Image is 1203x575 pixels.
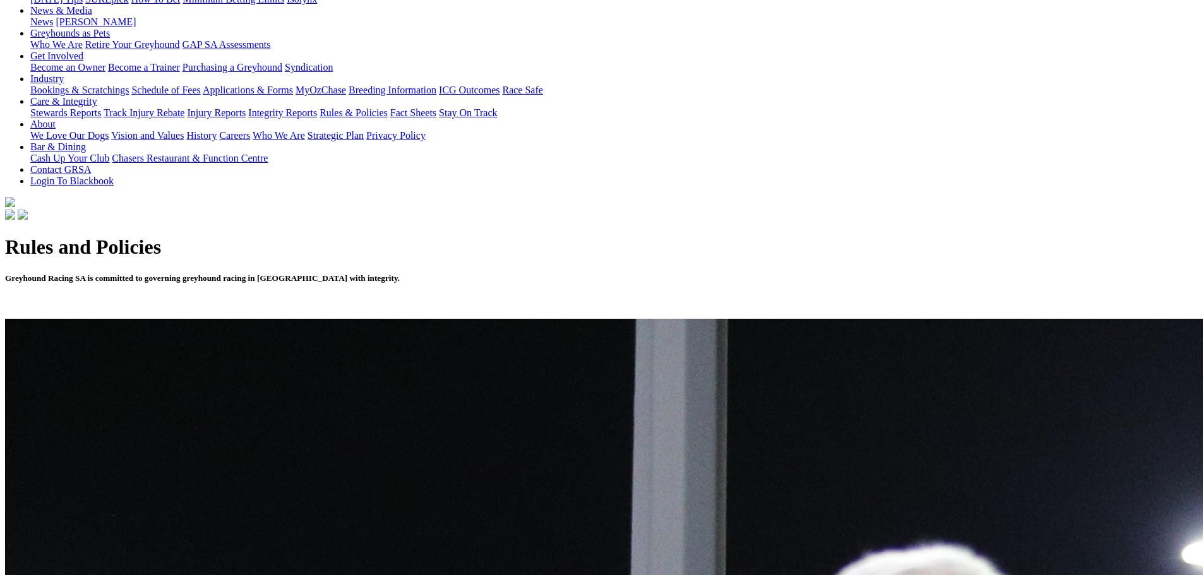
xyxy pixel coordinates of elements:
a: Who We Are [253,130,305,141]
a: Bookings & Scratchings [30,85,129,95]
a: Become a Trainer [108,62,180,73]
a: Care & Integrity [30,96,97,107]
a: Schedule of Fees [131,85,200,95]
a: News [30,16,53,27]
img: logo-grsa-white.png [5,197,15,207]
h5: Greyhound Racing SA is committed to governing greyhound racing in [GEOGRAPHIC_DATA] with integrity. [5,273,1198,283]
div: About [30,130,1198,141]
a: [PERSON_NAME] [56,16,136,27]
a: Industry [30,73,64,84]
a: Integrity Reports [248,107,317,118]
a: Strategic Plan [308,130,364,141]
a: Breeding Information [349,85,436,95]
div: News & Media [30,16,1198,28]
img: facebook.svg [5,210,15,220]
a: Contact GRSA [30,164,91,175]
a: Get Involved [30,50,83,61]
a: GAP SA Assessments [183,39,271,50]
a: Who We Are [30,39,83,50]
div: Greyhounds as Pets [30,39,1198,50]
div: Bar & Dining [30,153,1198,164]
a: About [30,119,56,129]
div: Get Involved [30,62,1198,73]
a: Applications & Forms [203,85,293,95]
a: Privacy Policy [366,130,426,141]
a: Race Safe [502,85,542,95]
a: Syndication [285,62,333,73]
a: Track Injury Rebate [104,107,184,118]
a: Careers [219,130,250,141]
div: Industry [30,85,1198,96]
a: Fact Sheets [390,107,436,118]
img: twitter.svg [18,210,28,220]
a: ICG Outcomes [439,85,500,95]
a: History [186,130,217,141]
a: Injury Reports [187,107,246,118]
a: We Love Our Dogs [30,130,109,141]
a: Purchasing a Greyhound [183,62,282,73]
a: Become an Owner [30,62,105,73]
a: Vision and Values [111,130,184,141]
a: Rules & Policies [320,107,388,118]
div: Care & Integrity [30,107,1198,119]
h1: Rules and Policies [5,235,1198,259]
a: Login To Blackbook [30,175,114,186]
a: News & Media [30,5,92,16]
a: MyOzChase [296,85,346,95]
a: Cash Up Your Club [30,153,109,163]
a: Bar & Dining [30,141,86,152]
a: Stay On Track [439,107,497,118]
a: Chasers Restaurant & Function Centre [112,153,268,163]
a: Stewards Reports [30,107,101,118]
a: Greyhounds as Pets [30,28,110,39]
a: Retire Your Greyhound [85,39,180,50]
